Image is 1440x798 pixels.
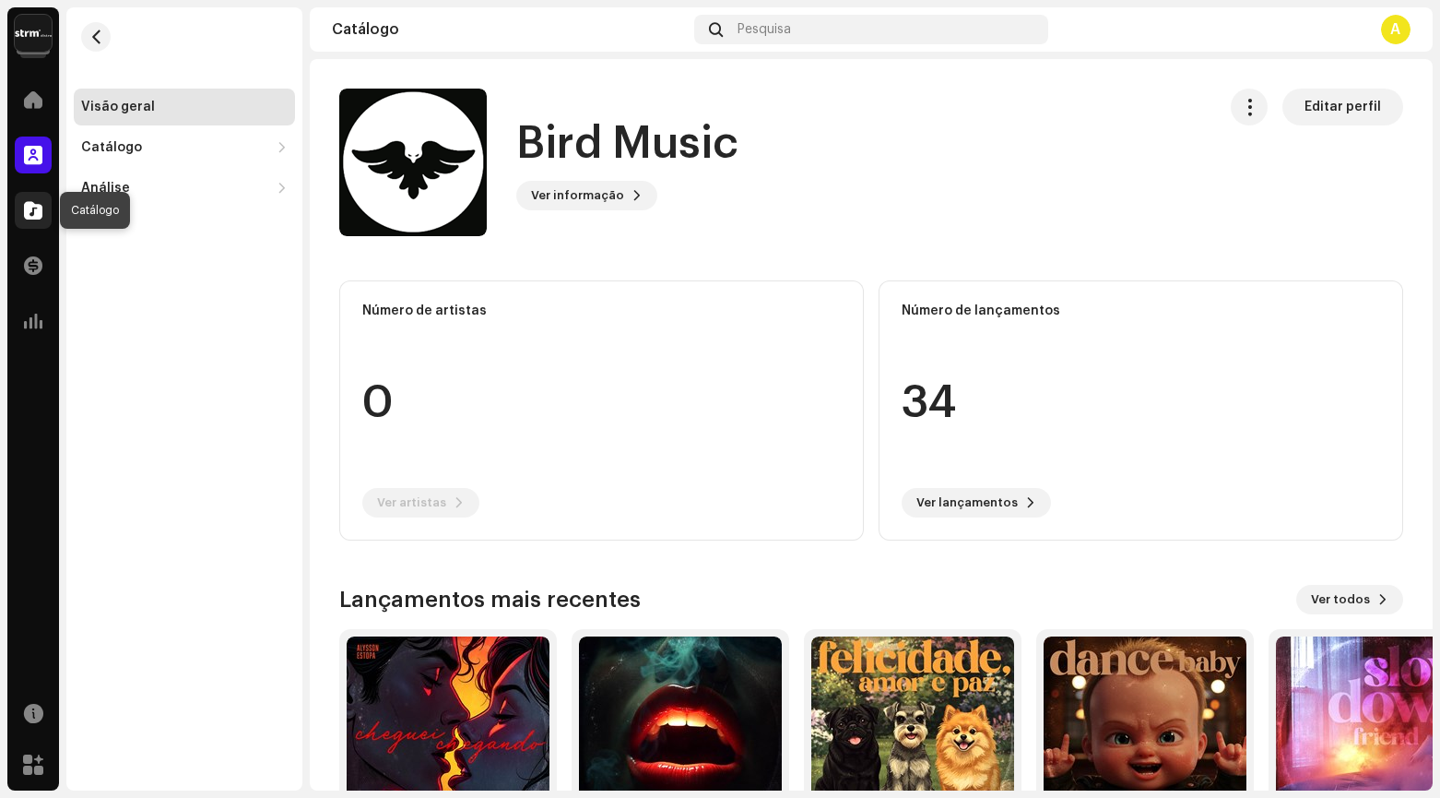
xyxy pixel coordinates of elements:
[1282,89,1403,125] button: Editar perfil
[516,114,738,173] h1: Bird Music
[738,22,791,37] span: Pesquisa
[902,488,1051,518] button: Ver lançamentos
[1296,585,1403,614] button: Ver todos
[74,89,295,125] re-m-nav-item: Visão geral
[516,181,657,210] button: Ver informação
[81,140,142,155] div: Catálogo
[332,22,687,37] div: Catálogo
[339,89,487,236] img: 2499f5a4-fd3f-47e8-a085-0e6f677ab63b
[81,100,155,114] div: Visão geral
[15,15,52,52] img: 408b884b-546b-4518-8448-1008f9c76b02
[916,484,1018,521] span: Ver lançamentos
[1311,581,1370,618] span: Ver todos
[81,181,130,196] div: Análise
[1304,89,1381,125] span: Editar perfil
[1381,15,1410,44] div: A
[531,177,624,214] span: Ver informação
[902,304,1380,318] div: Número de lançamentos
[74,129,295,166] re-m-nav-dropdown: Catálogo
[339,585,641,614] h3: Lançamentos mais recentes
[339,280,864,541] re-o-card-data: Número de artistas
[74,170,295,207] re-m-nav-dropdown: Análise
[879,280,1403,541] re-o-card-data: Número de lançamentos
